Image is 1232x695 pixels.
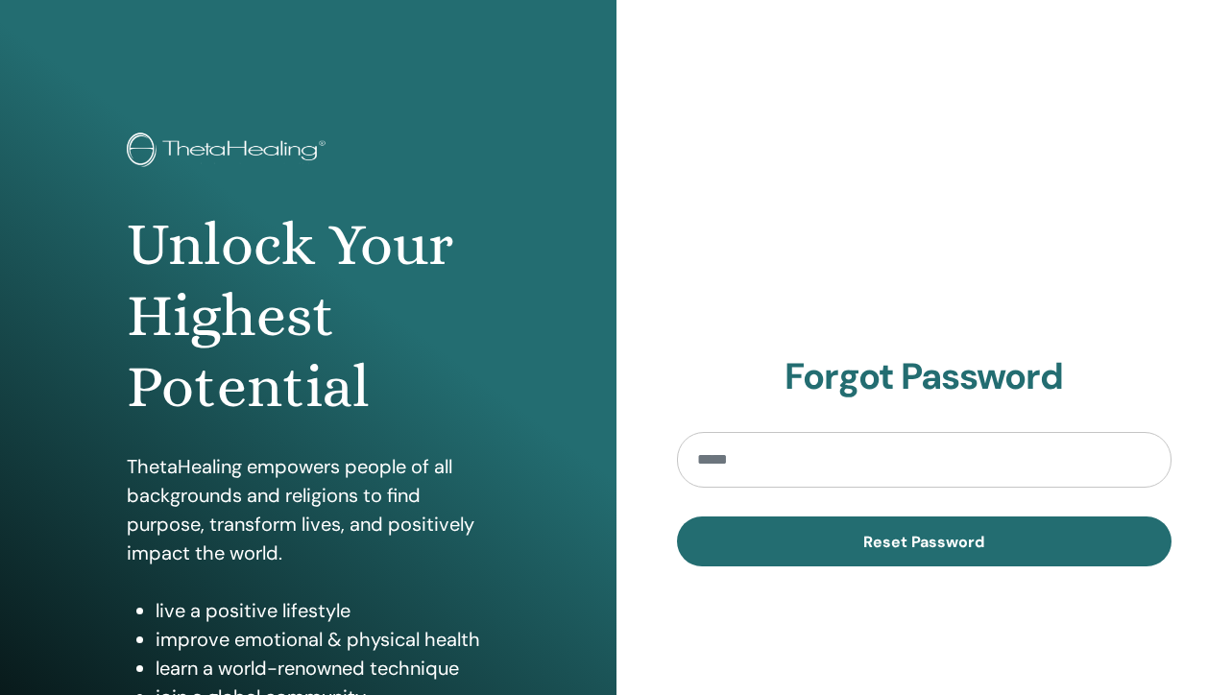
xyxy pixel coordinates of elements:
[863,532,984,552] span: Reset Password
[156,596,490,625] li: live a positive lifestyle
[127,209,490,423] h1: Unlock Your Highest Potential
[156,625,490,654] li: improve emotional & physical health
[156,654,490,683] li: learn a world-renowned technique
[127,452,490,567] p: ThetaHealing empowers people of all backgrounds and religions to find purpose, transform lives, a...
[677,516,1172,566] button: Reset Password
[677,355,1172,399] h2: Forgot Password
